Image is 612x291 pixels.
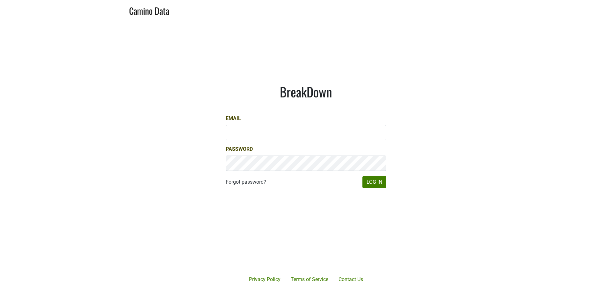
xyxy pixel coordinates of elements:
a: Camino Data [129,3,169,18]
a: Terms of Service [286,273,333,286]
a: Forgot password? [226,178,266,186]
button: Log In [362,176,386,188]
a: Contact Us [333,273,368,286]
a: Privacy Policy [244,273,286,286]
h1: BreakDown [226,84,386,99]
label: Email [226,115,241,122]
label: Password [226,145,253,153]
